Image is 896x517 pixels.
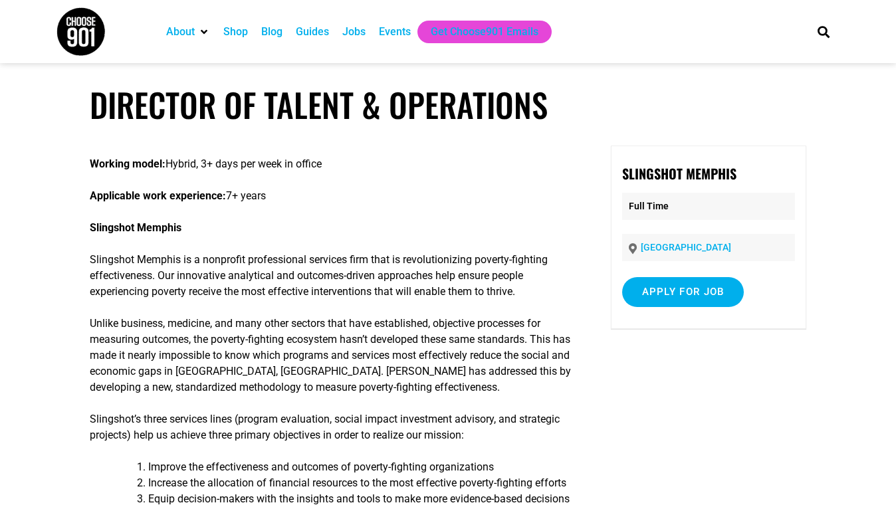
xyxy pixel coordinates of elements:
[90,188,575,204] p: 7+ years
[148,491,575,507] li: Equip decision-makers with the insights and tools to make more evidence-based decisions
[90,221,181,234] strong: Slingshot Memphis
[148,459,575,475] li: Improve the effectiveness and outcomes of poverty-fighting organizations
[622,277,744,307] input: Apply for job
[622,163,736,183] strong: Slingshot Memphis
[148,475,575,491] li: Increase the allocation of financial resources to the most effective poverty-fighting efforts
[90,189,226,202] strong: Applicable work experience:
[160,21,217,43] div: About
[431,24,538,40] a: Get Choose901 Emails
[379,24,411,40] a: Events
[160,21,795,43] nav: Main nav
[641,242,731,253] a: [GEOGRAPHIC_DATA]
[90,157,166,170] strong: Working model:
[90,252,575,300] p: Slingshot Memphis is a nonprofit professional services firm that is revolutionizing poverty-fight...
[90,411,575,443] p: Slingshot’s three services lines (program evaluation, social impact investment advisory, and stra...
[90,85,806,124] h1: Director of Talent & Operations
[90,316,575,395] p: Unlike business, medicine, and many other sectors that have established, objective processes for ...
[90,156,575,172] p: Hybrid, 3+ days per week in office
[342,24,366,40] a: Jobs
[223,24,248,40] a: Shop
[296,24,329,40] a: Guides
[622,193,796,220] p: Full Time
[261,24,282,40] a: Blog
[166,24,195,40] a: About
[813,21,835,43] div: Search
